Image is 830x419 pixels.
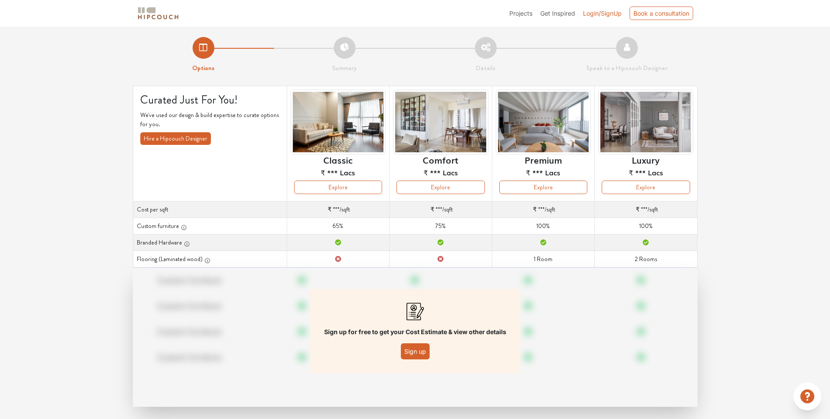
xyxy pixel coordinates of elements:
th: Cost per sqft [133,201,287,218]
td: /sqft [595,201,697,218]
img: header-preview [291,90,386,154]
strong: Speak to a Hipcouch Designer [586,63,667,73]
td: 1 Room [492,251,594,268]
img: header-preview [496,90,591,154]
h6: Classic [323,154,352,165]
td: 65% [287,218,389,235]
button: Sign up [401,343,430,359]
td: 100% [595,218,697,235]
h6: Comfort [423,154,458,165]
td: /sqft [390,201,492,218]
strong: Details [476,63,495,73]
th: Branded Hardware [133,235,287,251]
span: Login/SignUp [583,10,622,17]
td: /sqft [492,201,594,218]
th: Custom furniture [133,218,287,235]
button: Explore [499,181,587,194]
img: logo-horizontal.svg [136,6,180,21]
span: Get Inspired [540,10,575,17]
td: 100% [492,218,594,235]
td: /sqft [287,201,389,218]
td: 75% [390,218,492,235]
button: Explore [602,181,690,194]
button: Explore [396,181,484,194]
div: Book a consultation [630,7,693,20]
p: We've used our design & build expertise to curate options for you. [140,111,280,129]
h6: Luxury [632,154,660,165]
button: Explore [294,181,382,194]
img: header-preview [598,90,693,154]
p: Sign up for free to get your Cost Estimate & view other details [324,327,506,336]
td: 2 Rooms [595,251,697,268]
span: logo-horizontal.svg [136,3,180,23]
strong: Summary [332,63,357,73]
span: Projects [509,10,532,17]
th: Flooring (Laminated wood) [133,251,287,268]
h4: Curated Just For You! [140,93,280,107]
button: Hire a Hipcouch Designer [140,132,211,145]
h6: Premium [525,154,562,165]
img: header-preview [393,90,488,154]
strong: Options [192,63,214,73]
